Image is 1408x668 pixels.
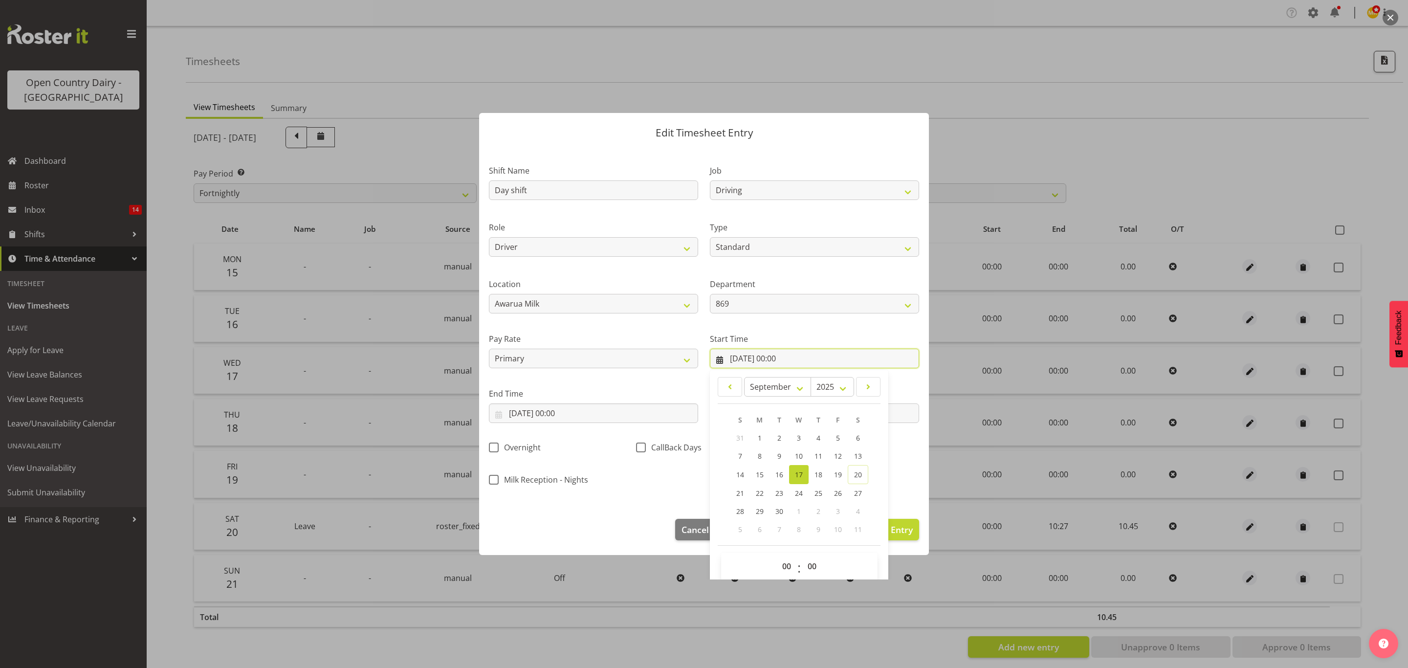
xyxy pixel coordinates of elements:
[770,484,789,502] a: 23
[770,465,789,484] a: 16
[777,433,781,443] span: 2
[775,489,783,498] span: 23
[499,475,588,485] span: Milk Reception - Nights
[836,507,840,516] span: 3
[756,507,764,516] span: 29
[789,465,809,484] a: 17
[836,415,839,424] span: F
[854,525,862,534] span: 11
[797,557,801,581] span: :
[758,451,762,461] span: 8
[1394,311,1403,345] span: Feedback
[814,489,822,498] span: 25
[777,415,781,424] span: T
[758,433,762,443] span: 1
[489,388,698,400] label: End Time
[834,451,842,461] span: 12
[750,502,770,520] a: 29
[795,451,803,461] span: 10
[777,451,781,461] span: 9
[775,507,783,516] span: 30
[848,484,868,502] a: 27
[489,278,698,290] label: Location
[730,465,750,484] a: 14
[854,489,862,498] span: 27
[675,519,715,540] button: Cancel
[682,523,709,536] span: Cancel
[789,484,809,502] a: 24
[816,433,820,443] span: 4
[730,502,750,520] a: 28
[750,484,770,502] a: 22
[836,433,840,443] span: 5
[738,525,742,534] span: 5
[499,443,541,452] span: Overnight
[809,429,828,447] a: 4
[736,507,744,516] span: 28
[1379,639,1388,648] img: help-xxl-2.png
[858,524,913,535] span: Update Entry
[736,489,744,498] span: 21
[756,470,764,479] span: 15
[710,165,919,177] label: Job
[710,278,919,290] label: Department
[738,415,742,424] span: S
[816,507,820,516] span: 2
[795,415,802,424] span: W
[758,525,762,534] span: 6
[834,470,842,479] span: 19
[828,465,848,484] a: 19
[789,447,809,465] a: 10
[710,349,919,368] input: Click to select...
[828,447,848,465] a: 12
[489,128,919,138] p: Edit Timesheet Entry
[797,433,801,443] span: 3
[489,222,698,233] label: Role
[756,415,763,424] span: M
[750,465,770,484] a: 15
[736,470,744,479] span: 14
[489,333,698,345] label: Pay Rate
[814,451,822,461] span: 11
[848,465,868,484] a: 20
[750,429,770,447] a: 1
[814,470,822,479] span: 18
[756,489,764,498] span: 22
[795,489,803,498] span: 24
[809,447,828,465] a: 11
[777,525,781,534] span: 7
[797,525,801,534] span: 8
[854,451,862,461] span: 13
[848,429,868,447] a: 6
[710,333,919,345] label: Start Time
[775,470,783,479] span: 16
[834,525,842,534] span: 10
[816,415,820,424] span: T
[730,484,750,502] a: 21
[710,222,919,233] label: Type
[856,433,860,443] span: 6
[489,180,698,200] input: Shift Name
[489,403,698,423] input: Click to select...
[828,429,848,447] a: 5
[797,507,801,516] span: 1
[854,470,862,479] span: 20
[770,447,789,465] a: 9
[816,525,820,534] span: 9
[809,484,828,502] a: 25
[489,165,698,177] label: Shift Name
[795,470,803,479] span: 17
[738,451,742,461] span: 7
[834,489,842,498] span: 26
[856,507,860,516] span: 4
[646,443,702,452] span: CallBack Days
[856,415,860,424] span: S
[809,465,828,484] a: 18
[730,447,750,465] a: 7
[770,502,789,520] a: 30
[789,429,809,447] a: 3
[750,447,770,465] a: 8
[1389,301,1408,367] button: Feedback - Show survey
[828,484,848,502] a: 26
[770,429,789,447] a: 2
